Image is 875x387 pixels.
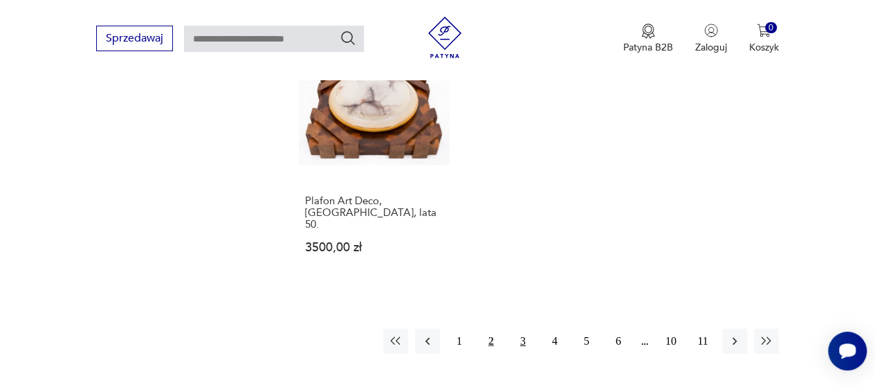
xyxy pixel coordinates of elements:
button: Zaloguj [695,24,727,54]
a: Ikona medaluPatyna B2B [623,24,673,54]
button: 4 [542,329,567,354]
button: 2 [479,329,504,354]
button: Szukaj [340,30,356,46]
h3: Plafon Art Deco, [GEOGRAPHIC_DATA], lata 50. [305,195,443,231]
a: Sprzedawaj [96,35,173,44]
div: 0 [765,22,777,34]
img: Ikona koszyka [757,24,771,37]
button: 6 [606,329,631,354]
button: Sprzedawaj [96,26,173,51]
p: Patyna B2B [623,41,673,54]
img: Patyna - sklep z meblami i dekoracjami vintage [424,17,466,58]
p: Koszyk [749,41,779,54]
p: 3500,00 zł [305,242,443,253]
img: Ikona medalu [641,24,655,39]
p: Zaloguj [695,41,727,54]
button: 11 [690,329,715,354]
img: Ikonka użytkownika [704,24,718,37]
button: 5 [574,329,599,354]
iframe: Smartsupp widget button [828,332,867,370]
button: 1 [447,329,472,354]
button: 0Koszyk [749,24,779,54]
a: Plafon Art Deco, Polska, lata 50.Plafon Art Deco, [GEOGRAPHIC_DATA], lata 50.3500,00 zł [299,34,450,281]
button: 10 [658,329,683,354]
button: Patyna B2B [623,24,673,54]
button: 3 [510,329,535,354]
